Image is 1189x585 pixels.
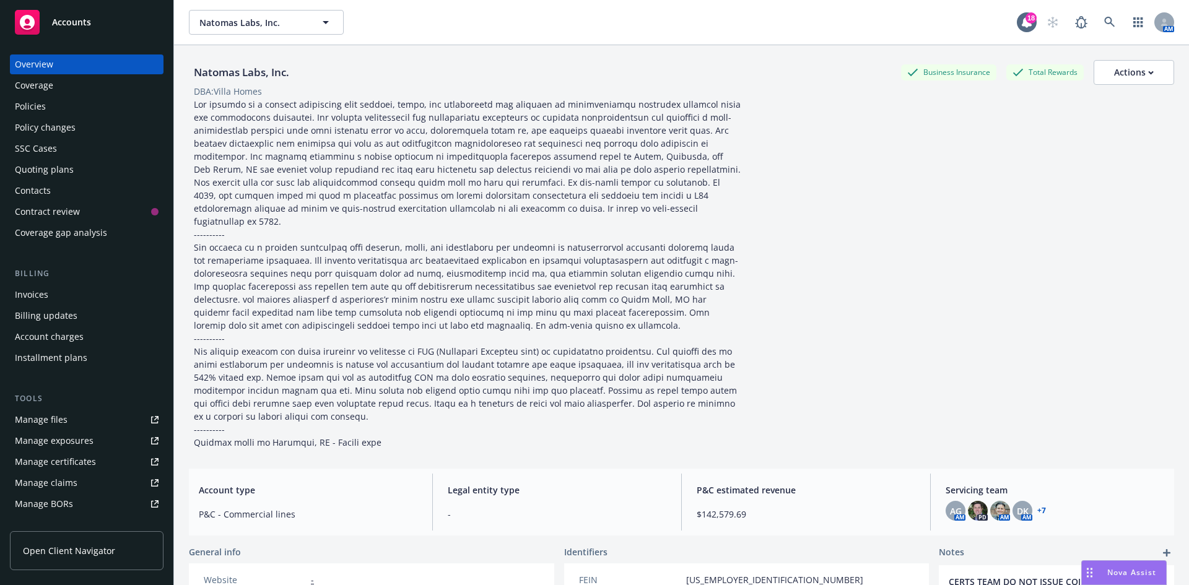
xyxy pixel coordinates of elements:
span: Accounts [52,17,91,27]
div: Contacts [15,181,51,201]
a: Summary of insurance [10,515,163,535]
a: Contacts [10,181,163,201]
div: Account charges [15,327,84,347]
span: P&C estimated revenue [697,483,915,496]
a: Manage claims [10,473,163,493]
a: Coverage gap analysis [10,223,163,243]
span: General info [189,545,241,558]
div: Manage claims [15,473,77,493]
span: $142,579.69 [697,508,915,521]
div: Contract review [15,202,80,222]
img: photo [990,501,1010,521]
div: Manage exposures [15,431,94,451]
a: Overview [10,54,163,74]
a: Invoices [10,285,163,305]
a: add [1159,545,1174,560]
a: Manage exposures [10,431,163,451]
a: Manage certificates [10,452,163,472]
span: Natomas Labs, Inc. [199,16,307,29]
a: Contract review [10,202,163,222]
div: Overview [15,54,53,74]
div: DBA: Villa Homes [194,85,262,98]
a: Coverage [10,76,163,95]
a: Start snowing [1040,10,1065,35]
div: SSC Cases [15,139,57,158]
a: +7 [1037,507,1046,514]
span: Identifiers [564,545,608,558]
a: Account charges [10,327,163,347]
div: Natomas Labs, Inc. [189,64,294,80]
span: - [448,508,666,521]
button: Nova Assist [1081,560,1167,585]
a: Policies [10,97,163,116]
span: Nova Assist [1107,567,1156,578]
span: Notes [939,545,964,560]
button: Actions [1094,60,1174,85]
div: Manage certificates [15,452,96,472]
a: Quoting plans [10,160,163,180]
div: Manage BORs [15,494,73,514]
span: AG [950,505,962,518]
div: Total Rewards [1006,64,1084,80]
span: Open Client Navigator [23,544,115,557]
div: Coverage [15,76,53,95]
a: Policy changes [10,118,163,137]
div: Manage files [15,410,68,430]
a: Report a Bug [1069,10,1094,35]
div: Coverage gap analysis [15,223,107,243]
div: Billing [10,267,163,280]
span: Account type [199,483,417,496]
div: Installment plans [15,348,87,368]
div: Invoices [15,285,48,305]
span: Servicing team [946,483,1164,496]
a: Billing updates [10,306,163,326]
span: Lor ipsumdo si a consect adipiscing elit seddoei, tempo, inc utlaboreetd mag aliquaen ad minimven... [194,98,743,448]
div: Drag to move [1082,561,1097,584]
a: Accounts [10,5,163,40]
div: Business Insurance [901,64,996,80]
a: SSC Cases [10,139,163,158]
div: Actions [1114,61,1154,84]
div: Policy changes [15,118,76,137]
a: Search [1097,10,1122,35]
div: Quoting plans [15,160,74,180]
div: Summary of insurance [15,515,109,535]
a: Manage files [10,410,163,430]
img: photo [968,501,988,521]
div: Billing updates [15,306,77,326]
a: Manage BORs [10,494,163,514]
div: Policies [15,97,46,116]
span: P&C - Commercial lines [199,508,417,521]
div: 18 [1026,12,1037,24]
a: Installment plans [10,348,163,368]
span: DK [1017,505,1029,518]
a: Switch app [1126,10,1151,35]
button: Natomas Labs, Inc. [189,10,344,35]
div: Tools [10,392,163,405]
span: Legal entity type [448,483,666,496]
